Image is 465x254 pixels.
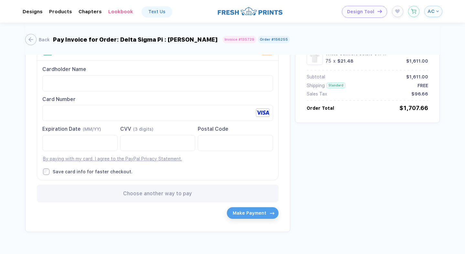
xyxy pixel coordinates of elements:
[48,105,268,121] iframe: Secure Credit Card Frame - Credit Card Number
[42,96,273,103] div: Card Number
[270,212,274,215] img: icon
[79,9,102,15] div: ChaptersToggle dropdown menu chapters
[342,6,387,18] button: Design Toolicon
[424,6,442,17] button: AC
[417,83,428,88] div: FREE
[43,156,182,161] a: By paying with my card, I agree to the PayPal Privacy Statement.
[428,8,435,14] span: AC
[48,135,112,151] iframe: Secure Credit Card Frame - Expiration Date
[53,36,217,43] div: Pay Invoice for Order: Delta Sigma Pi : [PERSON_NAME]
[203,135,268,151] iframe: Secure Credit Card Frame - Postal Code
[406,58,428,64] div: $1,611.00
[327,83,345,88] div: Standard
[347,9,374,15] span: Design Tool
[43,168,49,175] input: Save card info for faster checkout.
[148,9,165,14] div: Text Us
[133,127,153,132] span: (3 digits)
[123,190,192,197] span: Choose another way to pay
[307,106,334,111] div: Order Total
[198,126,273,133] div: Postal Code
[227,207,279,219] button: Make Paymenticon
[53,169,132,175] div: Save card info for faster checkout.
[42,126,118,133] div: Expiration Date
[308,50,321,63] img: 7b8b8b78-2332-470e-9ccf-49d71e5c7bbb_nt_front_1755803437248.jpg
[108,9,133,15] div: Lookbook
[337,58,354,64] div: $21.48
[406,74,428,79] div: $1,611.00
[37,185,279,202] div: Choose another way to pay
[325,58,331,64] div: 75
[307,91,327,97] div: Sales Tax
[126,135,190,151] iframe: Secure Credit Card Frame - CVV
[399,105,428,111] div: $1,707.66
[120,126,196,133] div: CVV
[218,6,282,16] img: logo
[48,76,268,91] iframe: Secure Credit Card Frame - Cardholder Name
[411,91,428,97] div: $96.66
[260,37,288,42] div: Order # 156255
[83,127,101,132] span: (MM/YY)
[23,9,43,15] div: DesignsToggle dropdown menu
[307,74,325,79] div: Subtotal
[333,58,336,64] div: x
[377,10,382,13] img: icon
[233,210,266,216] span: Make Payment
[49,9,72,15] div: ProductsToggle dropdown menu
[142,6,172,17] a: Text Us
[307,83,325,88] div: Shipping
[108,9,133,15] div: LookbookToggle dropdown menu chapters
[25,34,50,45] button: Back
[39,37,50,42] div: Back
[42,66,273,73] div: Cardholder Name
[225,37,254,42] div: Invoice # 135729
